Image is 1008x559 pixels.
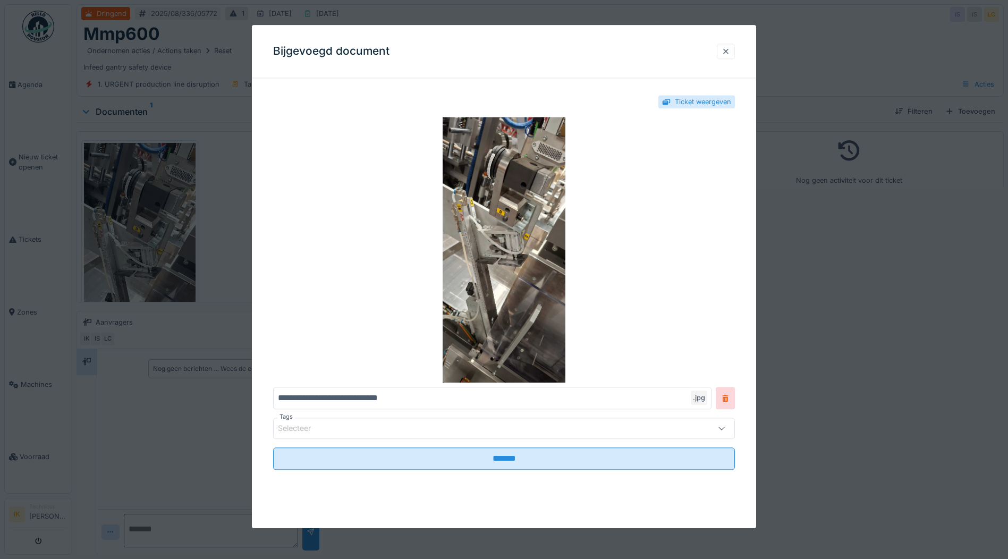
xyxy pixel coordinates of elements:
img: 70653263-57e4-4a46-a416-ce0e6131b486-1755727947888396366465168136396.jpg [273,117,735,383]
div: Selecteer [278,423,326,435]
label: Tags [277,413,295,422]
div: .jpg [691,391,707,405]
h3: Bijgevoegd document [273,45,389,58]
div: Ticket weergeven [675,97,731,107]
